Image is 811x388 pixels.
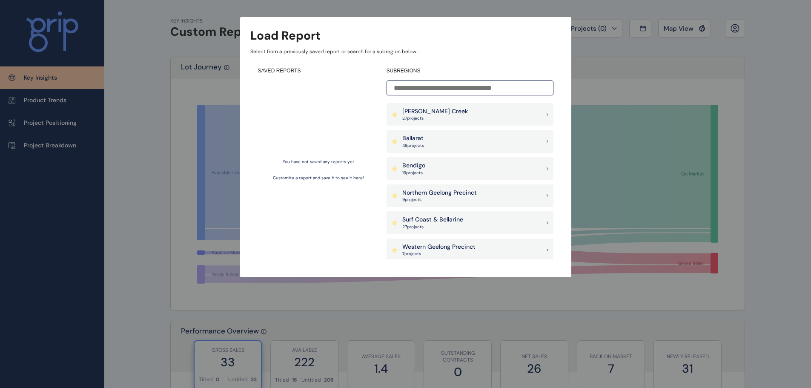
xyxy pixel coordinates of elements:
[402,161,425,170] p: Bendigo
[402,224,463,230] p: 27 project s
[402,107,468,116] p: [PERSON_NAME] Creek
[402,216,463,224] p: Surf Coast & Bellarine
[250,48,561,55] p: Select from a previously saved report or search for a subregion below...
[273,175,364,181] p: Customize a report and save it to see it here!
[402,134,424,143] p: Ballarat
[250,27,321,44] h3: Load Report
[402,197,477,203] p: 9 project s
[402,170,425,176] p: 19 project s
[402,143,424,149] p: 48 project s
[283,159,354,165] p: You have not saved any reports yet
[387,67,553,75] h4: SUBREGIONS
[402,115,468,121] p: 27 project s
[402,243,476,251] p: Western Geelong Precinct
[402,251,476,257] p: 7 project s
[258,67,379,75] h4: SAVED REPORTS
[402,189,477,197] p: Northern Geelong Precinct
